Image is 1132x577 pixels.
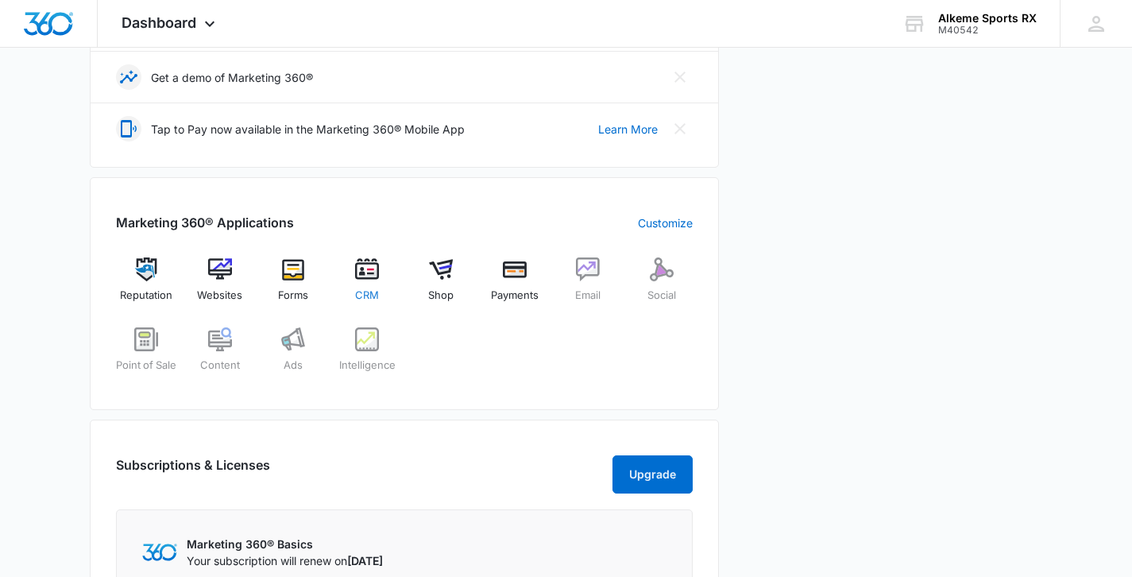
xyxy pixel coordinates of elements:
span: CRM [355,288,379,304]
span: Dashboard [122,14,196,31]
p: Get a demo of Marketing 360® [151,69,313,86]
a: Shop [411,258,472,315]
p: Your subscription will renew on [187,552,383,569]
span: [DATE] [347,554,383,567]
span: Reputation [120,288,172,304]
a: Intelligence [337,327,398,385]
span: Intelligence [339,358,396,374]
a: CRM [337,258,398,315]
div: account name [938,12,1037,25]
a: Websites [189,258,250,315]
span: Content [200,358,240,374]
h2: Marketing 360® Applications [116,213,294,232]
span: Forms [278,288,308,304]
span: Email [575,288,601,304]
a: Customize [638,215,693,231]
a: Learn More [598,121,658,137]
span: Payments [491,288,539,304]
p: Tap to Pay now available in the Marketing 360® Mobile App [151,121,465,137]
a: Ads [263,327,324,385]
a: Payments [484,258,545,315]
div: account id [938,25,1037,36]
a: Point of Sale [116,327,177,385]
a: Forms [263,258,324,315]
button: Upgrade [612,455,693,494]
span: Ads [284,358,303,374]
h2: Subscriptions & Licenses [116,455,270,487]
p: Marketing 360® Basics [187,536,383,552]
a: Email [558,258,619,315]
a: Reputation [116,258,177,315]
button: Close [667,116,693,141]
span: Websites [197,288,242,304]
span: Shop [428,288,454,304]
a: Social [632,258,693,315]
span: Point of Sale [116,358,176,374]
img: Marketing 360 Logo [142,544,177,560]
button: Close [667,64,693,90]
a: Content [189,327,250,385]
span: Social [647,288,676,304]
